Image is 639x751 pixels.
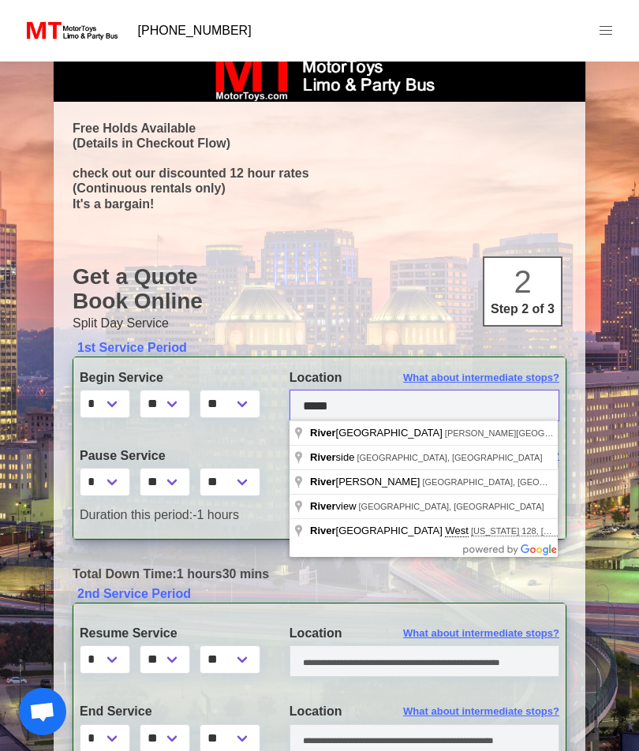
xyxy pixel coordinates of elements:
[310,476,336,488] span: River
[73,136,566,151] p: (Details in Checkout Flow)
[310,451,336,463] span: River
[73,196,566,211] p: It's a bargain!
[310,427,445,439] span: [GEOGRAPHIC_DATA]
[222,567,270,581] span: 30 mins
[80,368,266,387] label: Begin Service
[68,506,571,525] div: -1 hours
[73,314,566,333] p: Split Day Service
[73,166,566,181] p: check out our discounted 12 hour rates
[310,500,336,512] span: River
[19,688,66,735] a: Open chat
[73,121,566,136] p: Free Holds Available
[310,525,471,536] span: [GEOGRAPHIC_DATA]
[73,264,566,314] h1: Get a Quote Book Online
[80,508,192,521] span: Duration this period:
[357,453,542,462] span: [GEOGRAPHIC_DATA], [GEOGRAPHIC_DATA]
[290,624,559,643] label: Location
[310,525,336,536] span: River
[514,264,531,299] span: 2
[201,45,438,102] img: box_logo_brand.jpeg
[310,427,336,439] span: River
[61,565,578,584] div: 1 hours
[80,702,266,721] label: End Service
[491,300,555,319] p: Step 2 of 3
[129,15,261,47] a: [PHONE_NUMBER]
[403,370,559,386] span: What about intermediate stops?
[73,181,566,196] p: (Continuous rentals only)
[73,567,177,581] span: Total Down Time:
[403,626,559,641] span: What about intermediate stops?
[359,502,544,511] span: [GEOGRAPHIC_DATA], [GEOGRAPHIC_DATA]
[310,500,359,512] span: view
[310,476,422,488] span: [PERSON_NAME]
[80,446,266,465] label: Pause Service
[585,10,626,51] a: menu
[310,451,357,463] span: side
[80,624,266,643] label: Resume Service
[422,477,607,487] span: [GEOGRAPHIC_DATA], [GEOGRAPHIC_DATA]
[403,448,559,464] span: What about intermediate stops?
[290,702,559,721] label: Location
[403,704,559,719] span: What about intermediate stops?
[290,371,342,384] span: Location
[22,20,119,42] img: MotorToys Logo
